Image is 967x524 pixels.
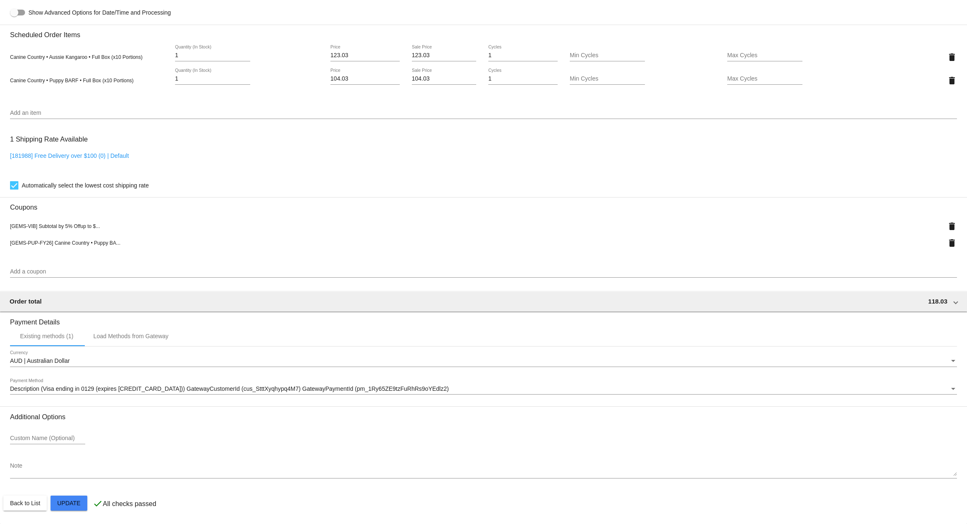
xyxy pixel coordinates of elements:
span: Back to List [10,500,40,506]
input: Sale Price [412,76,477,82]
mat-icon: delete [947,52,957,62]
input: Cycles [488,52,558,59]
input: Max Cycles [727,52,802,59]
mat-icon: delete [947,76,957,86]
input: Quantity (In Stock) [175,52,250,59]
h3: Payment Details [10,312,957,326]
input: Price [330,76,400,82]
input: Add a coupon [10,268,957,275]
a: [181988] Free Delivery over $100 (0) | Default [10,152,129,159]
span: Order total [10,298,42,305]
span: [GEMS-VIB] Subtotal by 5% Offup to $... [10,223,100,229]
span: Canine Country • Aussie Kangaroo • Full Box (x10 Portions) [10,54,142,60]
span: Show Advanced Options for Date/Time and Processing [28,8,171,17]
span: Automatically select the lowest cost shipping rate [22,180,149,190]
span: Update [57,500,81,506]
input: Price [330,52,400,59]
h3: Coupons [10,197,957,211]
mat-select: Currency [10,358,957,365]
span: [GEMS-PUP-FY26] Canine Country • Puppy BA... [10,240,120,246]
span: AUD | Australian Dollar [10,357,70,364]
p: All checks passed [103,500,156,508]
h3: 1 Shipping Rate Available [10,130,88,148]
input: Custom Name (Optional) [10,435,85,442]
mat-icon: delete [947,238,957,248]
input: Cycles [488,76,558,82]
div: Load Methods from Gateway [94,333,169,339]
input: Add an item [10,110,957,116]
mat-select: Payment Method [10,386,957,392]
input: Min Cycles [570,52,645,59]
button: Back to List [3,496,47,511]
mat-icon: check [93,499,103,509]
input: Quantity (In Stock) [175,76,250,82]
span: Description (Visa ending in 0129 (expires [CREDIT_CARD_DATA])) GatewayCustomerId (cus_StttXyqhypq... [10,385,449,392]
mat-icon: delete [947,221,957,231]
input: Min Cycles [570,76,645,82]
input: Sale Price [412,52,477,59]
input: Max Cycles [727,76,802,82]
h3: Additional Options [10,413,957,421]
span: 118.03 [928,298,947,305]
h3: Scheduled Order Items [10,25,957,39]
button: Update [51,496,87,511]
span: Canine Country • Puppy BARF • Full Box (x10 Portions) [10,78,134,84]
div: Existing methods (1) [20,333,74,339]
